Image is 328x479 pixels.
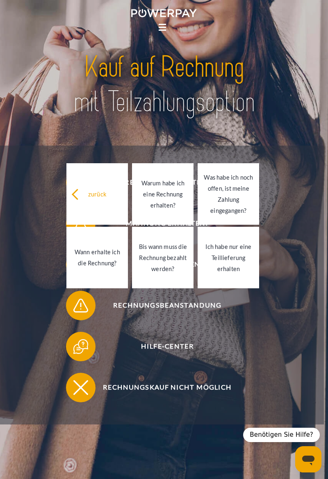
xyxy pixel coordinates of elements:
[131,9,197,17] img: logo-powerpay-white.svg
[198,163,259,225] a: Was habe ich noch offen, ist meine Zahlung eingegangen?
[55,207,269,240] a: Mahnung erhalten?
[71,188,123,199] div: zurück
[66,332,258,361] button: Hilfe-Center
[71,246,123,269] div: Wann erhalte ich die Rechnung?
[55,289,269,322] a: Rechnungsbeanstandung
[77,332,258,361] span: Hilfe-Center
[55,371,269,404] a: Rechnungskauf nicht möglich
[203,241,254,274] div: Ich habe nur eine Teillieferung erhalten
[72,379,90,397] img: qb_close.svg
[55,330,269,363] a: Hilfe-Center
[66,373,258,402] button: Rechnungskauf nicht möglich
[77,373,258,402] span: Rechnungskauf nicht möglich
[72,297,90,315] img: qb_warning.svg
[55,166,269,199] a: Rechnung erhalten?
[52,48,276,121] img: title-powerpay_de.svg
[66,291,258,320] button: Rechnungsbeanstandung
[77,291,258,320] span: Rechnungsbeanstandung
[295,446,321,472] iframe: Schaltfläche zum Öffnen des Messaging-Fensters; Konversation läuft
[137,241,189,274] div: Bis wann muss die Rechnung bezahlt werden?
[72,338,90,356] img: qb_help.svg
[55,248,269,281] a: Konto einsehen
[203,172,254,216] div: Was habe ich noch offen, ist meine Zahlung eingegangen?
[243,428,320,442] div: Benötigen Sie Hilfe?
[137,177,189,210] div: Warum habe ich eine Rechnung erhalten?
